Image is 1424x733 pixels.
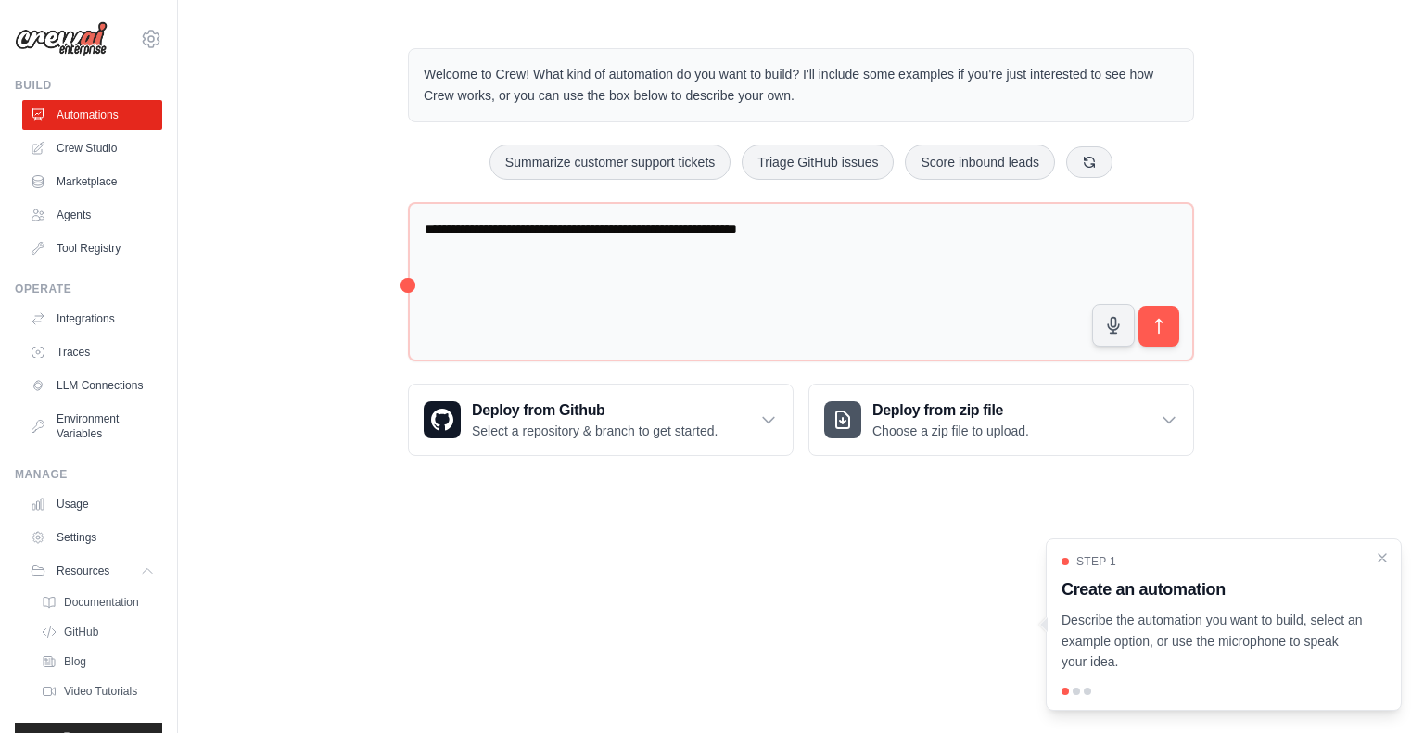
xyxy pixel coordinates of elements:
[22,371,162,400] a: LLM Connections
[1076,554,1116,569] span: Step 1
[33,678,162,704] a: Video Tutorials
[33,649,162,675] a: Blog
[64,654,86,669] span: Blog
[424,64,1178,107] p: Welcome to Crew! What kind of automation do you want to build? I'll include some examples if you'...
[64,684,137,699] span: Video Tutorials
[1062,576,1364,602] h3: Create an automation
[15,467,162,482] div: Manage
[64,595,139,610] span: Documentation
[1062,610,1364,673] p: Describe the automation you want to build, select an example option, or use the microphone to spe...
[22,556,162,586] button: Resources
[472,399,718,422] h3: Deploy from Github
[472,422,718,440] p: Select a repository & branch to get started.
[905,145,1055,180] button: Score inbound leads
[1375,550,1390,565] button: Close walkthrough
[22,489,162,519] a: Usage
[872,422,1029,440] p: Choose a zip file to upload.
[15,282,162,297] div: Operate
[15,21,108,57] img: Logo
[22,200,162,230] a: Agents
[22,133,162,163] a: Crew Studio
[22,304,162,334] a: Integrations
[22,234,162,263] a: Tool Registry
[33,589,162,615] a: Documentation
[872,399,1029,422] h3: Deploy from zip file
[64,625,98,639] span: GitHub
[22,100,162,130] a: Automations
[742,145,894,180] button: Triage GitHub issues
[22,404,162,449] a: Environment Variables
[22,167,162,196] a: Marketplace
[15,78,162,93] div: Build
[57,563,109,578] span: Resources
[22,337,162,367] a: Traces
[33,619,162,645] a: GitHub
[1331,644,1424,733] iframe: Chat Widget
[22,523,162,552] a: Settings
[489,145,731,180] button: Summarize customer support tickets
